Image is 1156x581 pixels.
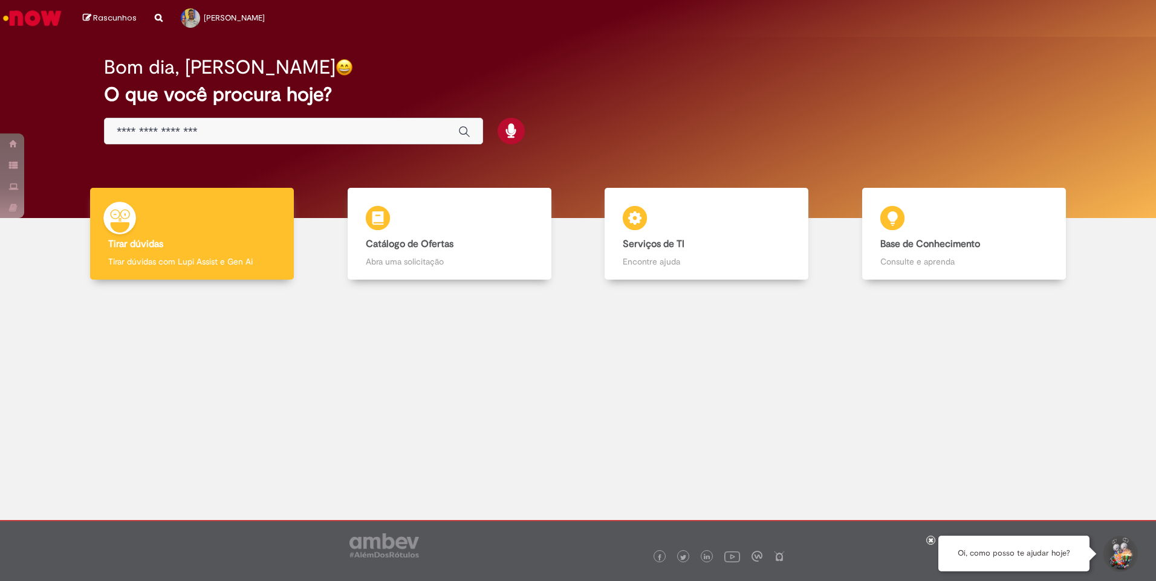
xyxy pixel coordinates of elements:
b: Tirar dúvidas [108,238,163,250]
span: Rascunhos [93,12,137,24]
b: Serviços de TI [623,238,684,250]
a: Tirar dúvidas Tirar dúvidas com Lupi Assist e Gen Ai [63,188,321,280]
a: Base de Conhecimento Consulte e aprenda [836,188,1093,280]
p: Consulte e aprenda [880,255,1048,268]
img: logo_footer_workplace.png [752,551,762,562]
img: logo_footer_facebook.png [657,554,663,560]
h2: Bom dia, [PERSON_NAME] [104,57,336,78]
img: logo_footer_youtube.png [724,548,740,564]
div: Oi, como posso te ajudar hoje? [938,536,1089,571]
img: logo_footer_naosei.png [774,551,785,562]
img: logo_footer_twitter.png [680,554,686,560]
p: Encontre ajuda [623,255,790,268]
a: Catálogo de Ofertas Abra uma solicitação [321,188,579,280]
b: Catálogo de Ofertas [366,238,453,250]
img: ServiceNow [1,6,63,30]
img: happy-face.png [336,59,353,76]
b: Base de Conhecimento [880,238,980,250]
a: Rascunhos [83,13,137,24]
img: logo_footer_ambev_rotulo_gray.png [349,533,419,557]
p: Tirar dúvidas com Lupi Assist e Gen Ai [108,255,276,268]
img: logo_footer_linkedin.png [704,554,710,561]
span: [PERSON_NAME] [204,13,265,23]
h2: O que você procura hoje? [104,84,1052,105]
a: Serviços de TI Encontre ajuda [578,188,836,280]
p: Abra uma solicitação [366,255,533,268]
button: Iniciar Conversa de Suporte [1102,536,1138,572]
